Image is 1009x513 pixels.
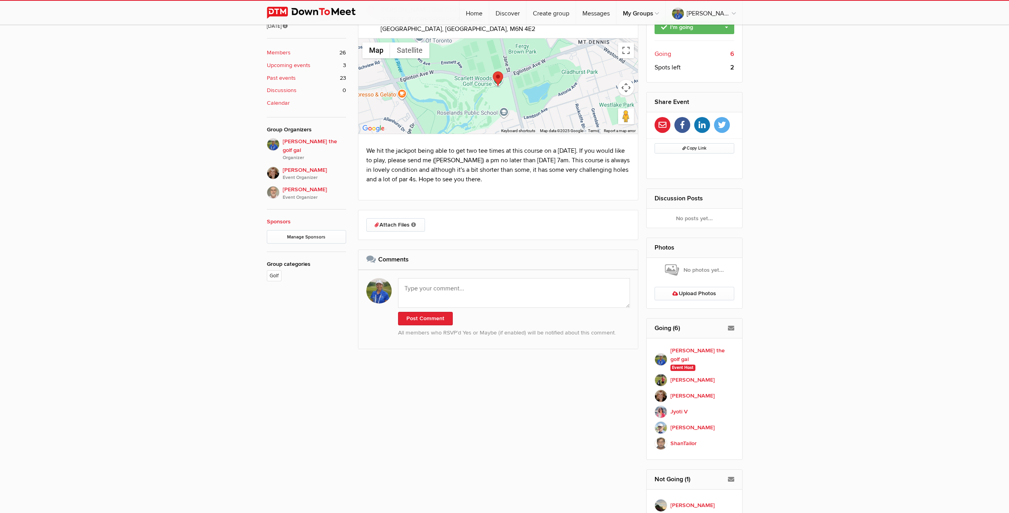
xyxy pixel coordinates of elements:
[670,501,715,510] b: [PERSON_NAME]
[343,86,346,95] span: 0
[267,74,296,83] b: Past events
[540,129,583,133] span: Map data ©2025 Google
[670,407,688,416] b: Jyoti V
[340,74,346,83] span: 23
[670,346,734,363] b: [PERSON_NAME] the golf gal
[267,138,280,151] img: Beth the golf gal
[267,162,346,182] a: [PERSON_NAME]Event Organizer
[267,86,297,95] b: Discussions
[655,421,667,434] img: Mike N
[366,146,630,184] p: We hit the jackpot being able to get two tee times at this course on a [DATE]. If you would like ...
[655,374,667,386] img: Marc Be
[283,166,346,182] span: [PERSON_NAME]
[604,129,636,133] a: Report a map error
[655,388,734,404] a: [PERSON_NAME]
[655,499,667,512] img: Bruce McVicar
[390,42,429,58] button: Show satellite imagery
[267,138,346,162] a: [PERSON_NAME] the golf galOrganizer
[670,392,715,400] b: [PERSON_NAME]
[343,61,346,70] span: 3
[283,137,346,162] span: [PERSON_NAME] the golf gal
[655,372,734,388] a: [PERSON_NAME]
[655,194,703,202] a: Discussion Posts
[381,25,535,33] span: [GEOGRAPHIC_DATA], [GEOGRAPHIC_DATA], M6N 4E2
[730,49,734,59] b: 6
[267,230,346,244] a: Manage Sponsors
[267,186,280,199] img: Greg Mais
[576,1,616,25] a: Messages
[283,194,346,201] i: Event Organizer
[398,329,630,337] p: All members who RSVP’d Yes or Maybe (if enabled) will be notified about this comment.
[460,1,489,25] a: Home
[655,405,667,418] img: Jyoti V
[617,1,665,25] a: My Groups
[283,154,346,161] i: Organizer
[665,263,724,277] span: No photos yet...
[655,420,734,436] a: [PERSON_NAME]
[501,128,535,134] button: Keyboard shortcuts
[267,167,280,179] img: Caroline Nesbitt
[366,218,425,232] a: Attach Files
[618,42,634,58] button: Toggle fullscreen view
[730,63,734,72] b: 2
[670,365,695,371] span: Event Host
[682,146,706,151] span: Copy Link
[267,181,346,201] a: [PERSON_NAME]Event Organizer
[360,123,387,134] a: Open this area in Google Maps (opens a new window)
[267,99,290,108] b: Calendar
[655,92,734,111] h2: Share Event
[670,376,715,384] b: [PERSON_NAME]
[362,42,390,58] button: Show street map
[267,61,310,70] b: Upcoming events
[655,436,734,452] a: ShanTailor
[366,250,630,269] h2: Comments
[655,390,667,402] img: Caroline Nesbitt
[267,48,291,57] b: Members
[655,49,671,59] span: Going
[267,7,368,19] img: DownToMeet
[527,1,576,25] a: Create group
[267,125,346,134] div: Group Organizers
[267,260,346,269] div: Group categories
[666,1,742,25] a: [PERSON_NAME] the golf gal
[655,353,667,366] img: Beth the golf gal
[267,99,346,108] a: Calendar
[283,185,346,201] span: [PERSON_NAME]
[588,129,599,133] a: Terms (opens in new tab)
[647,209,742,228] div: No posts yet...
[655,143,734,154] button: Copy Link
[267,86,346,95] a: Discussions 0
[283,174,346,181] i: Event Organizer
[339,48,346,57] span: 26
[670,423,715,432] b: [PERSON_NAME]
[267,74,346,83] a: Past events 23
[618,108,634,124] button: Drag Pegman onto the map to open Street View
[655,404,734,420] a: Jyoti V
[618,80,634,96] button: Map camera controls
[398,312,453,325] button: Post Comment
[267,61,346,70] a: Upcoming events 3
[267,218,291,225] a: Sponsors
[670,439,697,448] b: ShanTailor
[655,319,734,338] h2: Going (6)
[655,244,674,252] a: Photos
[655,437,667,450] img: ShanTailor
[360,123,387,134] img: Google
[267,48,346,57] a: Members 26
[655,287,734,300] a: Upload Photos
[655,346,734,372] a: [PERSON_NAME] the golf gal Event Host
[655,470,734,489] h2: Not Going (1)
[655,21,734,34] a: I'm going
[655,63,681,72] span: Spots left
[489,1,526,25] a: Discover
